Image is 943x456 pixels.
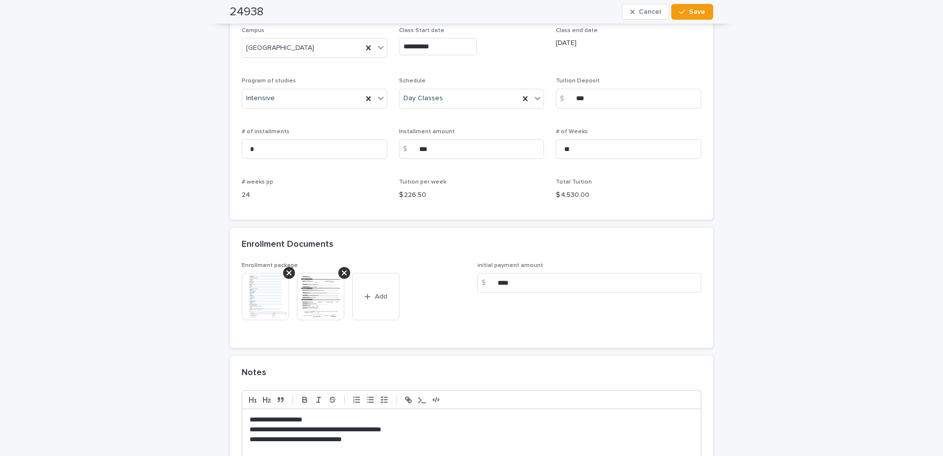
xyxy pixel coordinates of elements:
[556,190,701,200] p: $ 4,530.00
[242,179,273,185] span: # weeks pp
[671,4,713,20] button: Save
[556,78,600,84] span: Tuition Deposit
[477,273,497,293] div: $
[242,78,296,84] span: Program of studies
[399,179,446,185] span: Tuition per week
[242,190,387,200] p: 24
[477,263,543,268] span: initial payment amount
[556,129,588,135] span: # of Weeks
[556,89,576,109] div: $
[352,273,399,320] button: Add
[556,38,701,48] p: [DATE]
[639,8,661,15] span: Cancel
[246,43,314,53] span: [GEOGRAPHIC_DATA]
[375,293,387,300] span: Add
[399,139,419,159] div: $
[242,239,333,250] h2: Enrollment Documents
[399,78,426,84] span: Schedule
[246,93,275,104] span: Intensive
[399,129,455,135] span: Installment amount
[230,5,263,19] h2: 24938
[556,28,598,34] span: Class end date
[622,4,669,20] button: Cancel
[242,368,266,379] h2: Notes
[399,28,444,34] span: Class Start date
[242,129,290,135] span: # of installments
[556,179,592,185] span: Total Tuition
[242,263,298,268] span: Enrollment package
[242,28,264,34] span: Campus
[689,8,705,15] span: Save
[399,190,544,200] p: $ 226.50
[403,93,443,104] span: Day Classes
